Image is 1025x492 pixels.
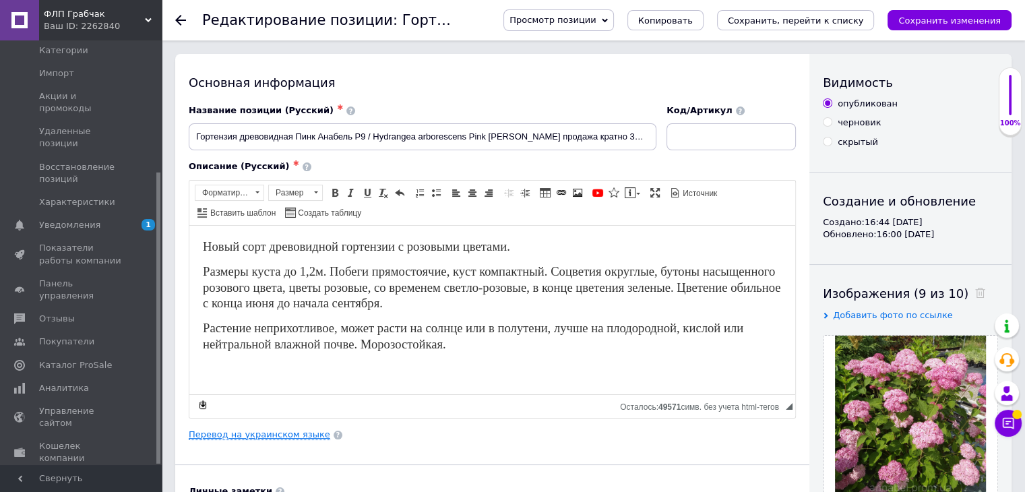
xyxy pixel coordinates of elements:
span: Копировать [638,16,693,26]
span: Описание (Русский) [189,161,289,171]
span: Восстановление позиций [39,161,125,185]
a: По центру [465,185,480,200]
span: ФЛП Грабчак [44,8,145,20]
span: ✱ [292,159,299,168]
a: Добавить видео с YouTube [590,185,605,200]
span: Источник [681,188,717,199]
span: Отзывы [39,313,75,325]
div: 100% Качество заполнения [999,67,1022,135]
a: Подчеркнутый (Ctrl+U) [360,185,375,200]
div: Подсчет символов [620,399,786,412]
i: Сохранить, перейти к списку [728,16,864,26]
a: Вставить / удалить нумерованный список [412,185,427,200]
span: 1 [142,219,155,230]
button: Копировать [627,10,704,30]
div: скрытый [838,136,878,148]
span: Категории [39,44,88,57]
span: Добавить фото по ссылке [833,310,953,320]
a: Полужирный (Ctrl+B) [328,185,342,200]
span: Акции и промокоды [39,90,125,115]
span: Название позиции (Русский) [189,105,334,115]
a: По правому краю [481,185,496,200]
a: Размер [268,185,323,201]
a: Увеличить отступ [518,185,532,200]
span: Форматирование [195,185,251,200]
span: Размер [269,185,309,200]
button: Сохранить изменения [888,10,1012,30]
a: Развернуть [648,185,662,200]
a: Создать таблицу [283,205,363,220]
div: Создание и обновление [823,193,998,210]
span: Каталог ProSale [39,359,112,371]
a: Изображение [570,185,585,200]
a: Форматирование [195,185,264,201]
div: Обновлено: 16:00 [DATE] [823,228,998,241]
a: Источник [668,185,719,200]
span: Кошелек компании [39,440,125,464]
span: Удаленные позиции [39,125,125,150]
iframe: Визуальный текстовый редактор, BB775D8A-3E96-4E3B-8986-526847148FDC [189,226,795,394]
span: Панель управления [39,278,125,302]
a: Убрать форматирование [376,185,391,200]
div: Вернуться назад [175,15,186,26]
a: Сделать резервную копию сейчас [195,398,210,412]
span: Уведомления [39,219,100,231]
input: Например, H&M женское платье зеленое 38 размер вечернее макси с блестками [189,123,656,150]
a: Перевод на украинском языке [189,429,330,440]
div: Изображения (9 из 10) [823,285,998,302]
span: Вставить шаблон [208,208,276,219]
div: опубликован [838,98,898,110]
div: Основная информация [189,74,796,91]
span: Импорт [39,67,74,80]
div: Видимость [823,74,998,91]
i: Сохранить изменения [898,16,1001,26]
div: Ваш ID: 2262840 [44,20,162,32]
a: Таблица [538,185,553,200]
a: Вставить иконку [607,185,621,200]
span: ✱ [337,103,343,112]
span: Просмотр позиции [509,15,596,25]
a: Вставить/Редактировать ссылку (Ctrl+L) [554,185,569,200]
span: 49571 [658,402,681,412]
span: Характеристики [39,196,115,208]
span: Создать таблицу [296,208,361,219]
a: Уменьшить отступ [501,185,516,200]
a: По левому краю [449,185,464,200]
span: Управление сайтом [39,405,125,429]
div: черновик [838,117,881,129]
a: Вставить сообщение [623,185,642,200]
span: Показатели работы компании [39,242,125,266]
a: Отменить (Ctrl+Z) [392,185,407,200]
span: Перетащите для изменения размера [786,403,793,410]
span: Код/Артикул [666,105,733,115]
button: Чат с покупателем [995,410,1022,437]
div: Создано: 16:44 [DATE] [823,216,998,228]
span: Покупатели [39,336,94,348]
a: Вставить / удалить маркированный список [429,185,443,200]
a: Курсив (Ctrl+I) [344,185,359,200]
div: 100% [999,119,1021,128]
button: Сохранить, перейти к списку [717,10,875,30]
a: Вставить шаблон [195,205,278,220]
span: Аналитика [39,382,89,394]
